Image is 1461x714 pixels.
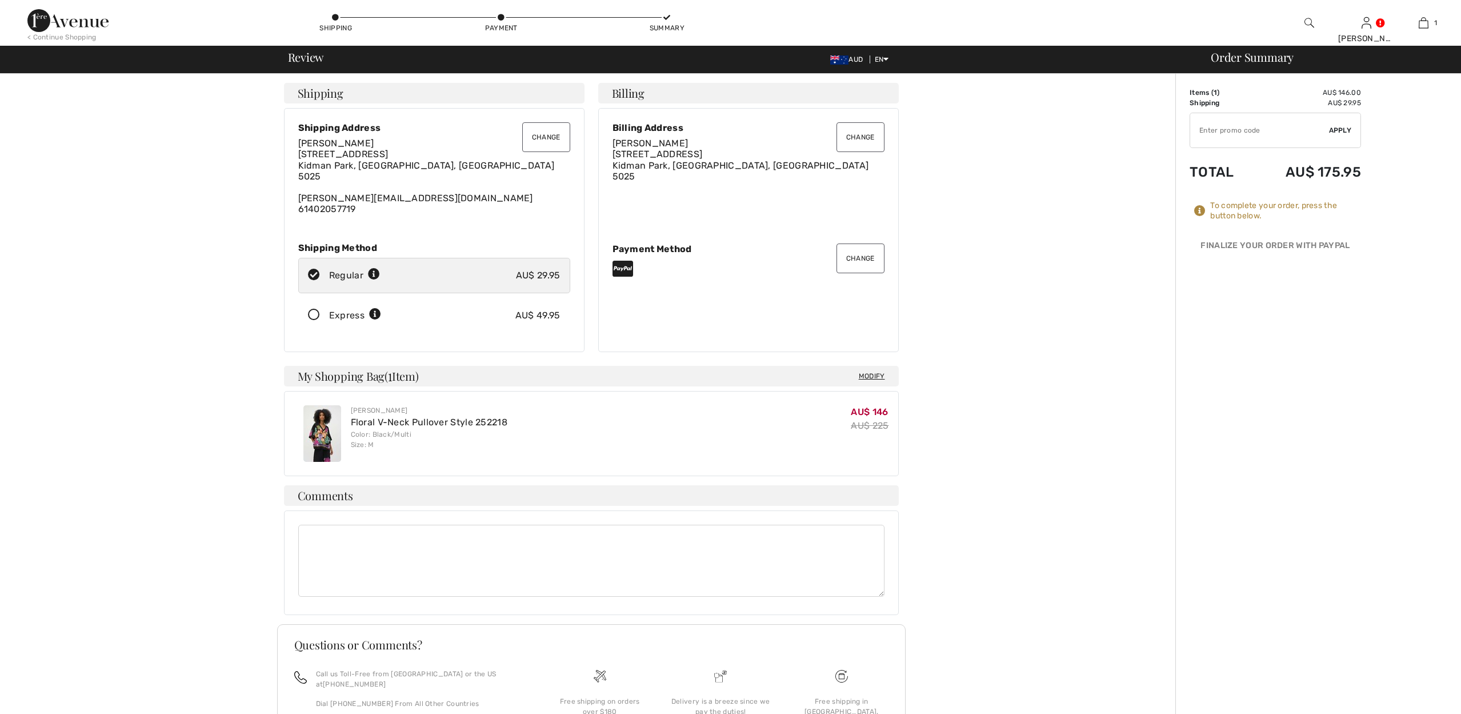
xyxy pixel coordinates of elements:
img: Australian Dollar [830,55,848,65]
div: Regular [329,269,380,282]
a: Sign In [1362,17,1371,28]
div: To complete your order, press the button below. [1210,201,1361,221]
td: Shipping [1190,98,1253,108]
span: 1 [388,368,392,382]
span: 1 [1434,18,1437,28]
div: Express [329,309,381,322]
img: call [294,671,307,684]
span: [PERSON_NAME] [298,138,374,149]
h4: My Shopping Bag [284,366,899,386]
span: [STREET_ADDRESS] Kidman Park, [GEOGRAPHIC_DATA], [GEOGRAPHIC_DATA] 5025 [298,149,555,181]
img: Free shipping on orders over $180 [594,670,606,683]
h3: Questions or Comments? [294,639,888,651]
div: AU$ 29.95 [516,269,561,282]
textarea: Comments [298,525,884,597]
img: 1ère Avenue [27,9,109,32]
span: ( Item) [385,368,418,384]
a: 1 [1395,16,1451,30]
td: Total [1190,153,1253,192]
td: AU$ 175.95 [1253,153,1361,192]
s: AU$ 225 [851,420,888,431]
span: AUD [830,55,867,63]
img: My Bag [1419,16,1428,30]
span: [PERSON_NAME] [613,138,689,149]
img: Free shipping on orders over $180 [835,670,848,683]
div: Billing Address [613,122,884,133]
div: AU$ 49.95 [515,309,561,322]
img: search the website [1304,16,1314,30]
iframe: PayPal [1190,257,1361,282]
p: Dial [PHONE_NUMBER] From All Other Countries [316,699,526,709]
div: Order Summary [1197,51,1454,63]
span: EN [875,55,889,63]
div: [PERSON_NAME][EMAIL_ADDRESS][DOMAIN_NAME] 61402057719 [298,138,570,214]
span: Shipping [298,87,343,99]
span: [STREET_ADDRESS] Kidman Park, [GEOGRAPHIC_DATA], [GEOGRAPHIC_DATA] 5025 [613,149,869,181]
div: Shipping Address [298,122,570,133]
h4: Comments [284,485,899,506]
div: < Continue Shopping [27,32,97,42]
button: Change [522,122,570,152]
div: Summary [650,23,684,33]
td: Items ( ) [1190,87,1253,98]
img: Delivery is a breeze since we pay the duties! [714,670,727,683]
div: Shipping Method [298,242,570,253]
img: My Info [1362,16,1371,30]
td: AU$ 146.00 [1253,87,1361,98]
div: [PERSON_NAME] [1338,33,1394,45]
p: Call us Toll-Free from [GEOGRAPHIC_DATA] or the US at [316,669,526,689]
div: Shipping [319,23,353,33]
div: Payment [484,23,518,33]
a: Floral V-Neck Pullover Style 252218 [351,417,508,428]
a: [PHONE_NUMBER] [323,680,386,688]
span: AU$ 146 [851,406,888,417]
button: Change [836,122,884,152]
span: Modify [859,370,885,382]
span: Review [288,51,324,63]
button: Change [836,244,884,273]
span: Billing [612,87,645,99]
input: Promo code [1190,113,1329,147]
td: AU$ 29.95 [1253,98,1361,108]
img: Floral V-Neck Pullover Style 252218 [303,405,341,462]
div: Finalize Your Order with PayPal [1190,240,1361,257]
div: Color: Black/Multi Size: M [351,429,508,450]
span: 1 [1214,89,1217,97]
div: [PERSON_NAME] [351,405,508,416]
span: Apply [1329,125,1352,135]
div: Payment Method [613,244,884,254]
